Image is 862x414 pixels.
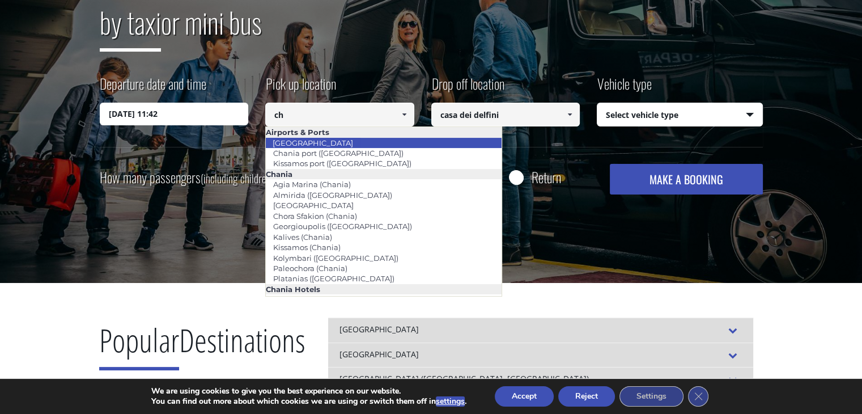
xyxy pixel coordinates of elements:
p: We are using cookies to give you the best experience on our website. [151,386,466,396]
div: [GEOGRAPHIC_DATA] ([GEOGRAPHIC_DATA], [GEOGRAPHIC_DATA]) [328,367,753,392]
a: Chania port ([GEOGRAPHIC_DATA]) [266,145,411,161]
input: Select drop-off location [431,103,580,126]
h2: Destinations [99,318,305,379]
div: [GEOGRAPHIC_DATA] [328,343,753,367]
a: Kolymbari ([GEOGRAPHIC_DATA]) [266,250,406,266]
span: by taxi [100,1,161,52]
div: [GEOGRAPHIC_DATA] [328,318,753,343]
label: Departure date and time [100,74,206,103]
a: [GEOGRAPHIC_DATA] [265,135,360,151]
li: Airports & Ports [266,127,502,137]
span: Select vehicle type [597,103,762,127]
small: (including children) [201,170,274,187]
button: MAKE A BOOKING [610,164,762,195]
input: Select pickup location [265,103,414,126]
a: [GEOGRAPHIC_DATA] [266,197,361,213]
a: Platanias ([GEOGRAPHIC_DATA]) [266,271,402,286]
label: Vehicle type [597,74,652,103]
a: Kissamos port ([GEOGRAPHIC_DATA]) [266,155,419,171]
li: Chania Hotels [266,284,502,294]
button: Settings [619,386,683,407]
button: Accept [495,386,554,407]
a: Georgioupolis ([GEOGRAPHIC_DATA]) [266,218,419,234]
a: Agia Marina (Chania) [266,176,358,192]
label: Pick up location [265,74,336,103]
p: You can find out more about which cookies we are using or switch them off in . [151,396,466,407]
a: Show All Items [394,103,413,126]
button: Close GDPR Cookie Banner [688,386,708,407]
li: Chania [266,169,502,179]
label: Return [532,170,561,184]
label: Drop off location [431,74,504,103]
a: Kalives (Chania) [266,229,339,245]
button: Reject [558,386,615,407]
a: Chora Sfakion (Chania) [266,208,364,224]
button: settings [436,396,465,407]
a: Show All Items [560,103,579,126]
label: How many passengers ? [100,164,280,192]
a: Kissamos (Chania) [266,239,348,255]
a: Almirida ([GEOGRAPHIC_DATA]) [266,187,400,203]
a: Paleochora (Chania) [266,260,355,276]
span: Popular [99,318,179,370]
